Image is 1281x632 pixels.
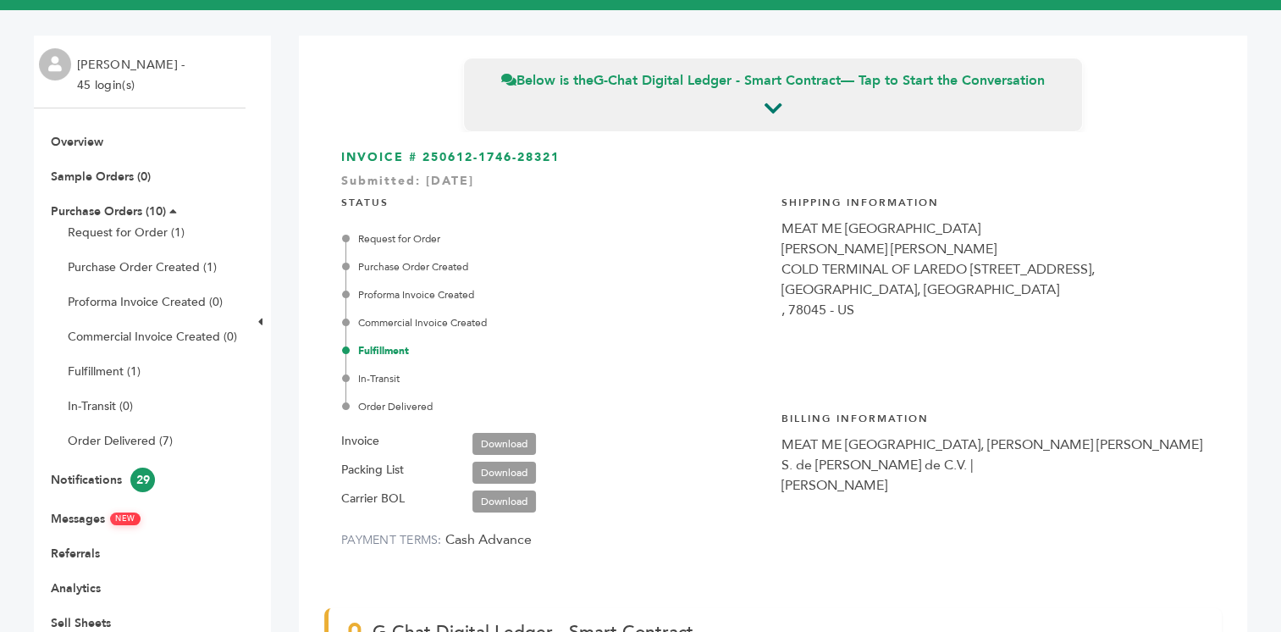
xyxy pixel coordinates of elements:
[341,489,405,509] label: Carrier BOL
[51,134,103,150] a: Overview
[781,475,1205,496] div: [PERSON_NAME]
[445,530,532,549] span: Cash Advance
[472,491,536,513] a: Download
[781,435,1205,475] div: MEAT ME [GEOGRAPHIC_DATA], [PERSON_NAME] [PERSON_NAME] S. de [PERSON_NAME] de C.V. |
[345,231,765,247] div: Request for Order
[51,615,111,631] a: Sell Sheets
[341,183,765,219] h4: STATUS
[594,71,841,90] strong: G-Chat Digital Ledger - Smart Contract
[781,259,1205,280] div: COLD TERMINAL OF LAREDO [STREET_ADDRESS],
[341,149,1205,166] h3: INVOICE # 250612-1746-28321
[68,398,133,414] a: In-Transit (0)
[39,48,71,80] img: profile.png
[345,259,765,274] div: Purchase Order Created
[781,399,1205,435] h4: Billing Information
[781,280,1205,300] div: [GEOGRAPHIC_DATA], [GEOGRAPHIC_DATA]
[341,532,442,548] label: PAYMENT TERMS:
[341,431,379,452] label: Invoice
[110,513,141,525] span: NEW
[68,329,237,345] a: Commercial Invoice Created (0)
[51,546,100,562] a: Referrals
[781,239,1205,259] div: [PERSON_NAME] [PERSON_NAME]
[51,580,101,596] a: Analytics
[345,315,765,330] div: Commercial Invoice Created
[345,371,765,386] div: In-Transit
[51,511,141,527] a: MessagesNEW
[345,399,765,414] div: Order Delivered
[341,460,404,480] label: Packing List
[341,173,1205,198] div: Submitted: [DATE]
[68,433,173,449] a: Order Delivered (7)
[501,71,1045,90] span: Below is the — Tap to Start the Conversation
[345,343,765,358] div: Fulfillment
[781,183,1205,219] h4: Shipping Information
[68,294,223,310] a: Proforma Invoice Created (0)
[472,433,536,455] a: Download
[68,363,141,380] a: Fulfillment (1)
[781,219,1205,239] div: MEAT ME [GEOGRAPHIC_DATA]
[68,225,185,241] a: Request for Order (1)
[472,462,536,484] a: Download
[68,259,217,275] a: Purchase Order Created (1)
[51,203,166,219] a: Purchase Orders (10)
[51,169,151,185] a: Sample Orders (0)
[781,300,1205,320] div: , 78045 - US
[345,287,765,302] div: Proforma Invoice Created
[77,55,189,96] li: [PERSON_NAME] - 45 login(s)
[130,468,155,492] span: 29
[51,472,155,488] a: Notifications29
